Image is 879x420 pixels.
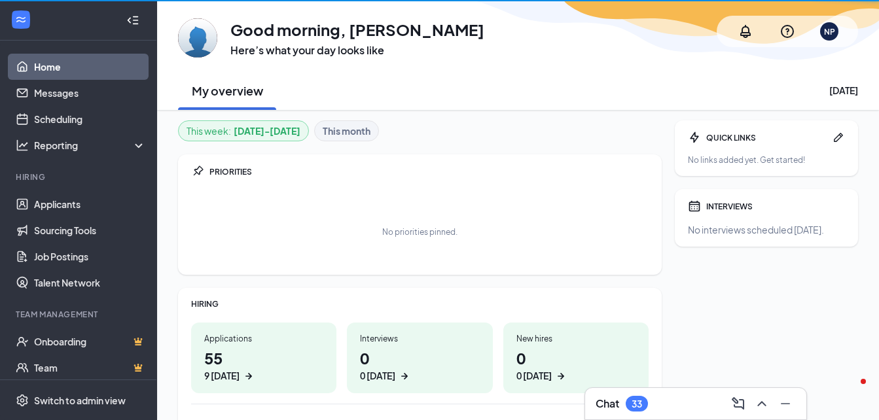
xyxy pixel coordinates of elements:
[688,154,845,166] div: No links added yet. Get started!
[34,243,146,270] a: Job Postings
[688,223,845,236] div: No interviews scheduled [DATE].
[834,376,866,407] iframe: Intercom live chat
[16,139,29,152] svg: Analysis
[706,132,827,143] div: QUICK LINKS
[323,124,370,138] b: This month
[126,14,139,27] svg: Collapse
[516,369,552,383] div: 0 [DATE]
[192,82,263,99] h2: My overview
[16,171,143,183] div: Hiring
[191,298,649,309] div: HIRING
[34,355,146,381] a: TeamCrown
[34,106,146,132] a: Scheduling
[688,200,701,213] svg: Calendar
[728,393,749,414] button: ComposeMessage
[34,54,146,80] a: Home
[751,393,772,414] button: ChevronUp
[34,217,146,243] a: Sourcing Tools
[187,124,300,138] div: This week :
[230,43,484,58] h3: Here’s what your day looks like
[191,165,204,178] svg: Pin
[780,24,795,39] svg: QuestionInfo
[360,347,479,383] h1: 0
[34,328,146,355] a: OnboardingCrown
[516,333,636,344] div: New hires
[632,398,642,410] div: 33
[554,370,567,383] svg: ArrowRight
[775,393,796,414] button: Minimize
[209,166,649,177] div: PRIORITIES
[360,333,479,344] div: Interviews
[688,131,701,144] svg: Bolt
[16,309,143,320] div: Team Management
[178,18,217,58] img: Nicholas Phillippi
[204,347,323,383] h1: 55
[234,124,300,138] b: [DATE] - [DATE]
[829,84,858,97] div: [DATE]
[34,191,146,217] a: Applicants
[360,369,395,383] div: 0 [DATE]
[778,396,793,411] svg: Minimize
[204,369,240,383] div: 9 [DATE]
[34,394,126,407] div: Switch to admin view
[347,323,492,393] a: Interviews00 [DATE]ArrowRight
[16,394,29,407] svg: Settings
[824,26,835,37] div: NP
[230,18,484,41] h1: Good morning, [PERSON_NAME]
[832,131,845,144] svg: Pen
[34,80,146,106] a: Messages
[738,24,753,39] svg: Notifications
[382,226,457,237] div: No priorities pinned.
[398,370,411,383] svg: ArrowRight
[503,323,649,393] a: New hires00 [DATE]ArrowRight
[706,201,845,212] div: INTERVIEWS
[34,270,146,296] a: Talent Network
[596,396,619,411] h3: Chat
[14,13,27,26] svg: WorkstreamLogo
[730,396,746,411] svg: ComposeMessage
[242,370,255,383] svg: ArrowRight
[191,323,336,393] a: Applications559 [DATE]ArrowRight
[34,139,147,152] div: Reporting
[204,333,323,344] div: Applications
[754,396,770,411] svg: ChevronUp
[516,347,636,383] h1: 0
